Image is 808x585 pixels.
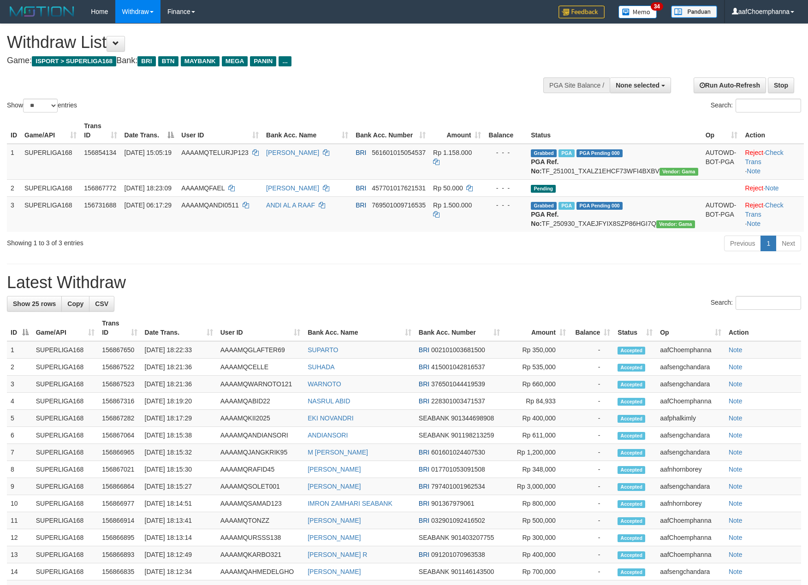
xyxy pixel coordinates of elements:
[504,478,570,495] td: Rp 3,000,000
[308,500,392,507] a: IMRON ZAMHARI SEABANK
[7,478,32,495] td: 9
[67,300,83,307] span: Copy
[121,118,178,144] th: Date Trans.: activate to sort column descending
[32,512,99,529] td: SUPERLIGA168
[266,201,315,209] a: ANDI AL A RAAF
[618,432,645,440] span: Accepted
[433,201,472,209] span: Rp 1.500.000
[741,118,804,144] th: Action
[659,168,698,176] span: Vendor URL: https://trx31.1velocity.biz
[610,77,671,93] button: None selected
[419,483,429,490] span: BRI
[616,82,659,89] span: None selected
[178,118,262,144] th: User ID: activate to sort column ascending
[694,77,766,93] a: Run Auto-Refresh
[98,478,141,495] td: 156866864
[84,149,116,156] span: 156854134
[729,380,743,388] a: Note
[431,483,485,490] span: Copy 797401001962534 to clipboard
[308,483,361,490] a: [PERSON_NAME]
[531,185,556,193] span: Pending
[431,500,474,507] span: Copy 901367979061 to clipboard
[7,179,21,196] td: 2
[141,376,217,393] td: [DATE] 18:21:36
[419,380,429,388] span: BRI
[141,444,217,461] td: [DATE] 18:15:32
[433,149,472,156] span: Rp 1.158.000
[745,201,763,209] a: Reject
[671,6,717,18] img: panduan.png
[217,478,304,495] td: AAAAMQSOLET001
[656,393,725,410] td: aafChoemphanna
[308,414,353,422] a: EKI NOVANDRI
[95,300,108,307] span: CSV
[543,77,610,93] div: PGA Site Balance /
[181,184,225,192] span: AAAAMQFAEL
[32,341,99,359] td: SUPERLIGA168
[7,341,32,359] td: 1
[7,273,801,292] h1: Latest Withdraw
[98,546,141,563] td: 156866893
[217,427,304,444] td: AAAAMQANDIANSORI
[217,444,304,461] td: AAAAMQJANGKRIK95
[570,376,614,393] td: -
[141,341,217,359] td: [DATE] 18:22:33
[570,495,614,512] td: -
[61,296,89,312] a: Copy
[7,563,32,580] td: 14
[431,551,485,558] span: Copy 091201070963538 to clipboard
[431,346,485,354] span: Copy 002101003681500 to clipboard
[745,201,783,218] a: Check Trans
[181,149,249,156] span: AAAAMQTELURJP123
[558,6,605,18] img: Feedback.jpg
[222,56,248,66] span: MEGA
[141,529,217,546] td: [DATE] 18:13:14
[7,444,32,461] td: 7
[419,517,429,524] span: BRI
[372,149,426,156] span: Copy 561601015054537 to clipboard
[488,201,523,210] div: - - -
[217,563,304,580] td: AAAAMQAHMEDELGHO
[504,495,570,512] td: Rp 800,000
[504,341,570,359] td: Rp 350,000
[419,346,429,354] span: BRI
[279,56,291,66] span: ...
[308,363,334,371] a: SUHADA
[21,179,80,196] td: SUPERLIGA168
[7,376,32,393] td: 3
[451,534,494,541] span: Copy 901403207755 to clipboard
[181,56,220,66] span: MAYBANK
[656,563,725,580] td: aafsengchandara
[7,56,529,65] h4: Game: Bank:
[98,393,141,410] td: 156867316
[217,546,304,563] td: AAAAMQKARBO321
[7,296,62,312] a: Show 25 rows
[729,551,743,558] a: Note
[618,6,657,18] img: Button%20Memo.svg
[736,99,801,112] input: Search:
[570,410,614,427] td: -
[217,512,304,529] td: AAAAMQTONZZ
[32,359,99,376] td: SUPERLIGA168
[7,512,32,529] td: 11
[7,118,21,144] th: ID
[419,500,429,507] span: BRI
[352,118,429,144] th: Bank Acc. Number: activate to sort column ascending
[98,410,141,427] td: 156867282
[729,517,743,524] a: Note
[504,512,570,529] td: Rp 500,000
[765,184,779,192] a: Note
[308,380,341,388] a: WARNOTO
[308,346,338,354] a: SUPARTO
[729,397,743,405] a: Note
[570,444,614,461] td: -
[141,512,217,529] td: [DATE] 18:13:41
[570,529,614,546] td: -
[618,381,645,389] span: Accepted
[656,359,725,376] td: aafsengchandara
[217,376,304,393] td: AAAAMQWARNOTO121
[745,149,783,165] a: Check Trans
[618,551,645,559] span: Accepted
[760,236,776,251] a: 1
[431,466,485,473] span: Copy 017701053091508 to clipboard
